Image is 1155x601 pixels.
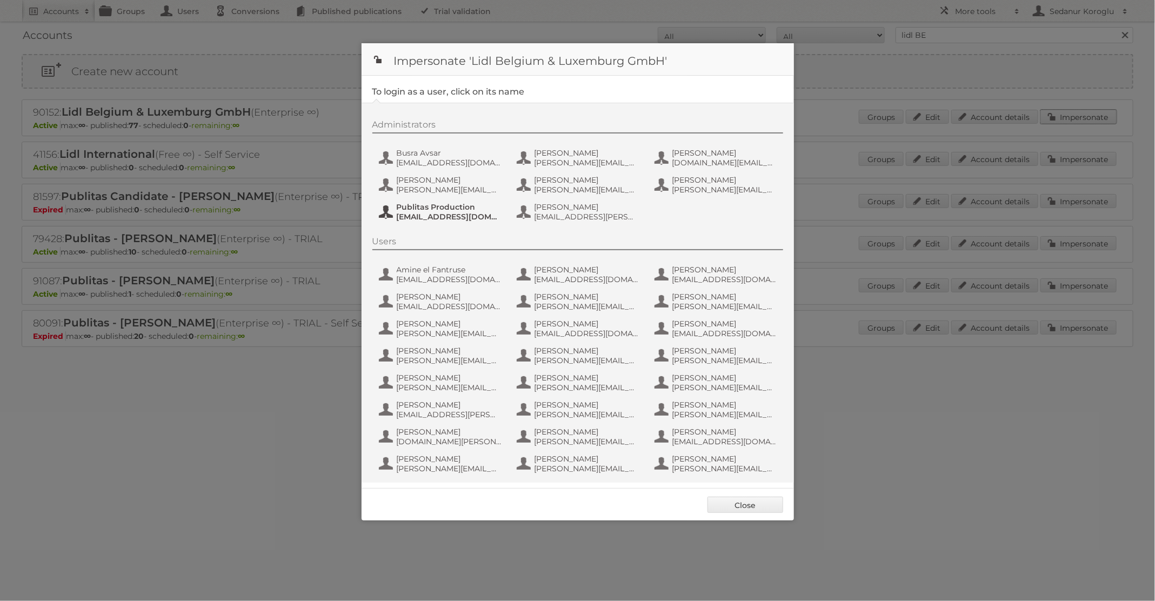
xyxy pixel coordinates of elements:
[653,174,780,196] button: [PERSON_NAME] [PERSON_NAME][EMAIL_ADDRESS][DOMAIN_NAME]
[397,175,502,185] span: [PERSON_NAME]
[397,185,502,195] span: [PERSON_NAME][EMAIL_ADDRESS][DOMAIN_NAME]
[672,437,777,446] span: [EMAIL_ADDRESS][DOMAIN_NAME]
[653,345,780,366] button: [PERSON_NAME] [PERSON_NAME][EMAIL_ADDRESS][DOMAIN_NAME]
[535,346,639,356] span: [PERSON_NAME]
[672,329,777,338] span: [EMAIL_ADDRESS][DOMAIN_NAME]
[535,302,639,311] span: [PERSON_NAME][EMAIL_ADDRESS][DOMAIN_NAME]
[535,356,639,365] span: [PERSON_NAME][EMAIL_ADDRESS][DOMAIN_NAME]
[535,265,639,275] span: [PERSON_NAME]
[516,399,643,420] button: [PERSON_NAME] [PERSON_NAME][EMAIL_ADDRESS][DOMAIN_NAME]
[397,454,502,464] span: [PERSON_NAME]
[672,464,777,473] span: [PERSON_NAME][EMAIL_ADDRESS][PERSON_NAME][DOMAIN_NAME]
[397,158,502,168] span: [EMAIL_ADDRESS][DOMAIN_NAME]
[378,399,505,420] button: [PERSON_NAME] [EMAIL_ADDRESS][PERSON_NAME][DOMAIN_NAME]
[672,185,777,195] span: [PERSON_NAME][EMAIL_ADDRESS][DOMAIN_NAME]
[535,275,639,284] span: [EMAIL_ADDRESS][DOMAIN_NAME]
[397,346,502,356] span: [PERSON_NAME]
[516,291,643,312] button: [PERSON_NAME] [PERSON_NAME][EMAIL_ADDRESS][DOMAIN_NAME]
[653,264,780,285] button: [PERSON_NAME] [EMAIL_ADDRESS][DOMAIN_NAME]
[672,319,777,329] span: [PERSON_NAME]
[378,291,505,312] button: [PERSON_NAME] [EMAIL_ADDRESS][DOMAIN_NAME]
[535,400,639,410] span: [PERSON_NAME]
[535,158,639,168] span: [PERSON_NAME][EMAIL_ADDRESS][DOMAIN_NAME]
[672,175,777,185] span: [PERSON_NAME]
[672,427,777,437] span: [PERSON_NAME]
[516,201,643,223] button: [PERSON_NAME] [EMAIL_ADDRESS][PERSON_NAME][DOMAIN_NAME]
[378,201,505,223] button: Publitas Production [EMAIL_ADDRESS][DOMAIN_NAME]
[535,464,639,473] span: [PERSON_NAME][EMAIL_ADDRESS][DOMAIN_NAME]
[372,236,783,250] div: Users
[378,372,505,393] button: [PERSON_NAME] [PERSON_NAME][EMAIL_ADDRESS][PERSON_NAME][DOMAIN_NAME]
[707,497,783,513] a: Close
[535,202,639,212] span: [PERSON_NAME]
[378,345,505,366] button: [PERSON_NAME] [PERSON_NAME][EMAIL_ADDRESS][PERSON_NAME][DOMAIN_NAME]
[672,148,777,158] span: [PERSON_NAME]
[653,453,780,475] button: [PERSON_NAME] [PERSON_NAME][EMAIL_ADDRESS][PERSON_NAME][DOMAIN_NAME]
[672,275,777,284] span: [EMAIL_ADDRESS][DOMAIN_NAME]
[535,427,639,437] span: [PERSON_NAME]
[516,174,643,196] button: [PERSON_NAME] [PERSON_NAME][EMAIL_ADDRESS][DOMAIN_NAME]
[378,318,505,339] button: [PERSON_NAME] [PERSON_NAME][EMAIL_ADDRESS][DOMAIN_NAME]
[535,373,639,383] span: [PERSON_NAME]
[535,212,639,222] span: [EMAIL_ADDRESS][PERSON_NAME][DOMAIN_NAME]
[653,372,780,393] button: [PERSON_NAME] [PERSON_NAME][EMAIL_ADDRESS][PERSON_NAME][DOMAIN_NAME]
[397,212,502,222] span: [EMAIL_ADDRESS][DOMAIN_NAME]
[397,265,502,275] span: Amine el Fantruse
[672,373,777,383] span: [PERSON_NAME]
[516,318,643,339] button: [PERSON_NAME] [EMAIL_ADDRESS][DOMAIN_NAME]
[397,427,502,437] span: [PERSON_NAME]
[516,147,643,169] button: [PERSON_NAME] [PERSON_NAME][EMAIL_ADDRESS][DOMAIN_NAME]
[372,119,783,133] div: Administrators
[372,86,525,97] legend: To login as a user, click on its name
[672,292,777,302] span: [PERSON_NAME]
[397,319,502,329] span: [PERSON_NAME]
[397,373,502,383] span: [PERSON_NAME]
[362,43,794,76] h1: Impersonate 'Lidl Belgium & Luxemburg GmbH'
[672,356,777,365] span: [PERSON_NAME][EMAIL_ADDRESS][DOMAIN_NAME]
[516,453,643,475] button: [PERSON_NAME] [PERSON_NAME][EMAIL_ADDRESS][DOMAIN_NAME]
[672,383,777,392] span: [PERSON_NAME][EMAIL_ADDRESS][PERSON_NAME][DOMAIN_NAME]
[672,265,777,275] span: [PERSON_NAME]
[397,437,502,446] span: [DOMAIN_NAME][PERSON_NAME][EMAIL_ADDRESS][DOMAIN_NAME]
[397,400,502,410] span: [PERSON_NAME]
[535,383,639,392] span: [PERSON_NAME][EMAIL_ADDRESS][DOMAIN_NAME]
[535,292,639,302] span: [PERSON_NAME]
[672,302,777,311] span: [PERSON_NAME][EMAIL_ADDRESS][PERSON_NAME][DOMAIN_NAME]
[397,356,502,365] span: [PERSON_NAME][EMAIL_ADDRESS][PERSON_NAME][DOMAIN_NAME]
[397,275,502,284] span: [EMAIL_ADDRESS][DOMAIN_NAME]
[535,437,639,446] span: [PERSON_NAME][EMAIL_ADDRESS][DOMAIN_NAME]
[672,454,777,464] span: [PERSON_NAME]
[378,453,505,475] button: [PERSON_NAME] [PERSON_NAME][EMAIL_ADDRESS][DOMAIN_NAME]
[397,464,502,473] span: [PERSON_NAME][EMAIL_ADDRESS][DOMAIN_NAME]
[672,158,777,168] span: [DOMAIN_NAME][EMAIL_ADDRESS][DOMAIN_NAME]
[535,175,639,185] span: [PERSON_NAME]
[378,174,505,196] button: [PERSON_NAME] [PERSON_NAME][EMAIL_ADDRESS][DOMAIN_NAME]
[672,410,777,419] span: [PERSON_NAME][EMAIL_ADDRESS][DOMAIN_NAME]
[653,426,780,448] button: [PERSON_NAME] [EMAIL_ADDRESS][DOMAIN_NAME]
[516,372,643,393] button: [PERSON_NAME] [PERSON_NAME][EMAIL_ADDRESS][DOMAIN_NAME]
[672,400,777,410] span: [PERSON_NAME]
[397,148,502,158] span: Busra Avsar
[653,291,780,312] button: [PERSON_NAME] [PERSON_NAME][EMAIL_ADDRESS][PERSON_NAME][DOMAIN_NAME]
[378,426,505,448] button: [PERSON_NAME] [DOMAIN_NAME][PERSON_NAME][EMAIL_ADDRESS][DOMAIN_NAME]
[397,410,502,419] span: [EMAIL_ADDRESS][PERSON_NAME][DOMAIN_NAME]
[653,147,780,169] button: [PERSON_NAME] [DOMAIN_NAME][EMAIL_ADDRESS][DOMAIN_NAME]
[653,318,780,339] button: [PERSON_NAME] [EMAIL_ADDRESS][DOMAIN_NAME]
[516,345,643,366] button: [PERSON_NAME] [PERSON_NAME][EMAIL_ADDRESS][DOMAIN_NAME]
[516,264,643,285] button: [PERSON_NAME] [EMAIL_ADDRESS][DOMAIN_NAME]
[653,399,780,420] button: [PERSON_NAME] [PERSON_NAME][EMAIL_ADDRESS][DOMAIN_NAME]
[378,147,505,169] button: Busra Avsar [EMAIL_ADDRESS][DOMAIN_NAME]
[397,383,502,392] span: [PERSON_NAME][EMAIL_ADDRESS][PERSON_NAME][DOMAIN_NAME]
[397,292,502,302] span: [PERSON_NAME]
[535,410,639,419] span: [PERSON_NAME][EMAIL_ADDRESS][DOMAIN_NAME]
[672,346,777,356] span: [PERSON_NAME]
[378,264,505,285] button: Amine el Fantruse [EMAIL_ADDRESS][DOMAIN_NAME]
[535,454,639,464] span: [PERSON_NAME]
[397,302,502,311] span: [EMAIL_ADDRESS][DOMAIN_NAME]
[535,148,639,158] span: [PERSON_NAME]
[516,426,643,448] button: [PERSON_NAME] [PERSON_NAME][EMAIL_ADDRESS][DOMAIN_NAME]
[535,185,639,195] span: [PERSON_NAME][EMAIL_ADDRESS][DOMAIN_NAME]
[535,319,639,329] span: [PERSON_NAME]
[397,329,502,338] span: [PERSON_NAME][EMAIL_ADDRESS][DOMAIN_NAME]
[397,202,502,212] span: Publitas Production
